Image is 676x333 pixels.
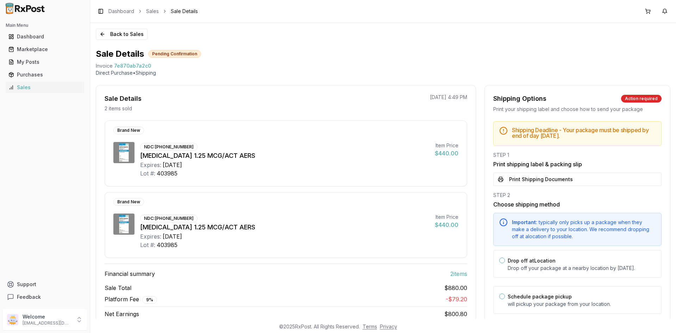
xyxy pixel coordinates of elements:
[3,82,87,93] button: Sales
[508,294,572,300] label: Schedule package pickup
[493,106,662,113] div: Print your shipping label and choose how to send your package
[3,56,87,68] button: My Posts
[146,8,159,15] a: Sales
[6,56,84,68] a: My Posts
[3,278,87,291] button: Support
[6,81,84,94] a: Sales
[140,151,429,161] div: [MEDICAL_DATA] 1.25 MCG/ACT AERS
[96,62,113,69] div: Invoice
[450,270,467,278] span: 2 item s
[8,71,81,78] div: Purchases
[444,284,467,292] span: $880.00
[446,296,467,303] span: - $79.20
[105,105,132,112] p: 2 items sold
[148,50,201,58] div: Pending Confirmation
[23,313,71,320] p: Welcome
[508,301,656,308] p: will pickup your package from your location.
[8,84,81,91] div: Sales
[8,33,81,40] div: Dashboard
[6,68,84,81] a: Purchases
[512,219,537,225] span: Important:
[435,221,458,229] div: $440.00
[3,3,48,14] img: RxPost Logo
[96,29,148,40] button: Back to Sales
[96,69,670,76] p: Direct Purchase • Shipping
[113,198,144,206] div: Brand New
[8,58,81,66] div: My Posts
[435,149,458,158] div: $440.00
[105,270,155,278] span: Financial summary
[140,232,161,241] div: Expires:
[512,127,656,138] h5: Shipping Deadline - Your package must be shipped by end of day [DATE] .
[140,169,155,178] div: Lot #:
[108,8,134,15] a: Dashboard
[113,214,134,235] img: Spiriva Respimat 1.25 MCG/ACT AERS
[140,222,429,232] div: [MEDICAL_DATA] 1.25 MCG/ACT AERS
[140,161,161,169] div: Expires:
[140,241,155,249] div: Lot #:
[108,8,198,15] nav: breadcrumb
[8,46,81,53] div: Marketplace
[105,310,139,318] span: Net Earnings
[493,152,662,159] div: STEP 1
[105,94,142,104] div: Sale Details
[113,127,144,134] div: Brand New
[140,143,198,151] div: NDC: [PHONE_NUMBER]
[140,215,198,222] div: NDC: [PHONE_NUMBER]
[6,23,84,28] h2: Main Menu
[114,62,151,69] span: 7e870ab7a2c0
[3,291,87,303] button: Feedback
[157,169,177,178] div: 403985
[430,94,467,101] p: [DATE] 4:49 PM
[3,69,87,80] button: Purchases
[163,161,182,169] div: [DATE]
[105,284,131,292] span: Sale Total
[435,142,458,149] div: Item Price
[380,323,397,329] a: Privacy
[3,44,87,55] button: Marketplace
[493,192,662,199] div: STEP 2
[621,95,662,103] div: Action required
[113,142,134,163] img: Spiriva Respimat 1.25 MCG/ACT AERS
[363,323,377,329] a: Terms
[7,314,18,325] img: User avatar
[508,265,656,272] p: Drop off your package at a nearby location by [DATE] .
[493,160,662,168] h3: Print shipping label & packing slip
[3,31,87,42] button: Dashboard
[105,295,157,304] span: Platform Fee
[6,30,84,43] a: Dashboard
[512,219,656,240] div: typically only picks up a package when they make a delivery to your location. We recommend droppi...
[435,214,458,221] div: Item Price
[508,258,556,264] label: Drop off at Location
[171,8,198,15] span: Sale Details
[157,241,177,249] div: 403985
[23,320,71,326] p: [EMAIL_ADDRESS][DOMAIN_NAME]
[163,232,182,241] div: [DATE]
[17,294,41,301] span: Feedback
[96,48,144,60] h1: Sale Details
[493,94,546,104] div: Shipping Options
[493,200,662,209] h3: Choose shipping method
[493,173,662,186] button: Print Shipping Documents
[142,296,157,304] div: 9 %
[444,310,467,317] span: $800.80
[6,43,84,56] a: Marketplace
